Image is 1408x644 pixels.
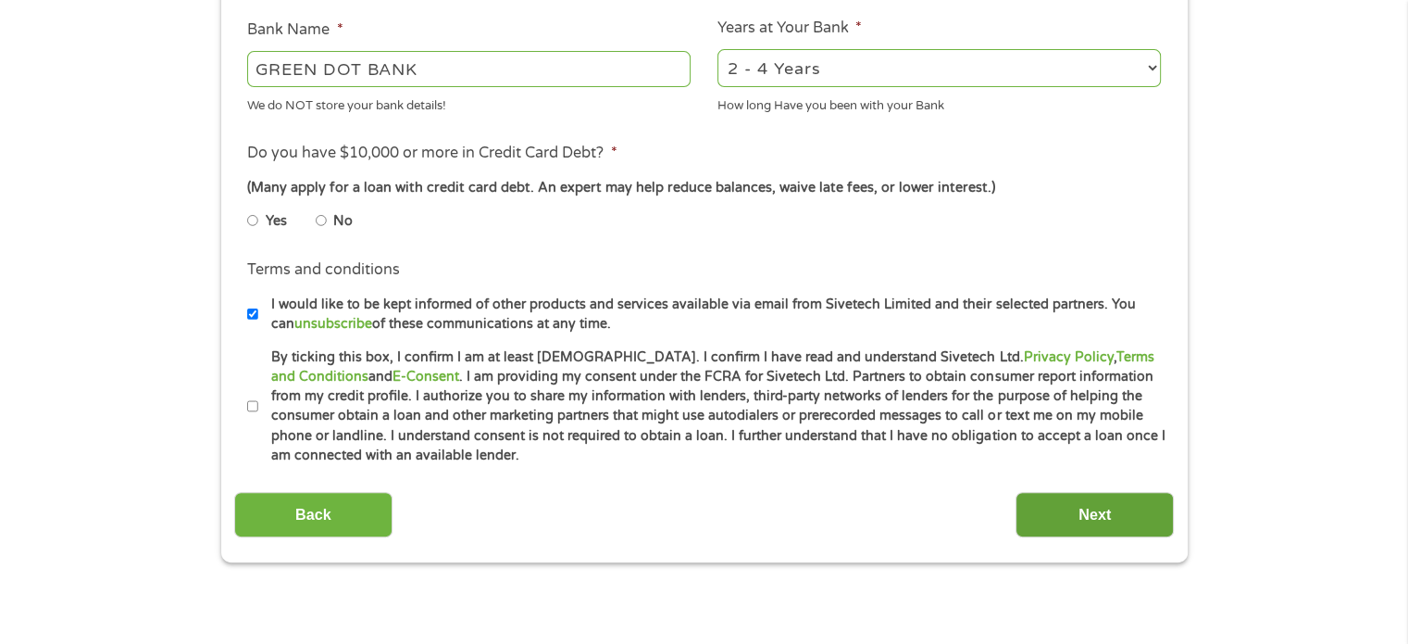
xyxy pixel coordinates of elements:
label: Bank Name [247,20,343,40]
input: Back [234,492,392,537]
label: By ticking this box, I confirm I am at least [DEMOGRAPHIC_DATA]. I confirm I have read and unders... [258,347,1166,466]
div: We do NOT store your bank details! [247,90,691,115]
div: How long Have you been with your Bank [717,90,1161,115]
a: Privacy Policy [1023,349,1113,365]
label: Yes [266,211,287,232]
label: Terms and conditions [247,260,400,280]
input: Next [1016,492,1174,537]
a: unsubscribe [294,316,372,332]
a: Terms and Conditions [271,349,1153,385]
a: E-Consent [392,369,459,385]
label: Do you have $10,000 or more in Credit Card Debt? [247,144,617,163]
label: Years at Your Bank [717,19,862,38]
label: No [333,211,353,232]
div: (Many apply for a loan with credit card debt. An expert may help reduce balances, waive late fees... [247,178,1160,198]
label: I would like to be kept informed of other products and services available via email from Sivetech... [258,295,1166,335]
